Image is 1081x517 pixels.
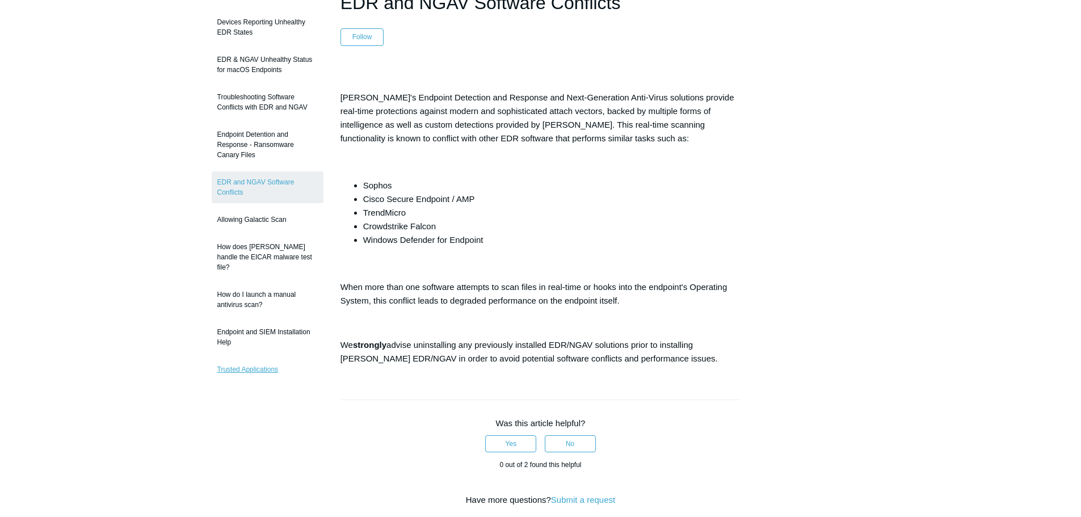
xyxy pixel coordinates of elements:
a: EDR and NGAV Software Conflicts [212,171,323,203]
a: How does [PERSON_NAME] handle the EICAR malware test file? [212,236,323,278]
a: Devices Reporting Unhealthy EDR States [212,11,323,43]
li: Sophos [363,179,741,192]
span: Was this article helpful? [496,418,586,428]
button: This article was helpful [485,435,536,452]
a: Allowing Galactic Scan [212,209,323,230]
li: Windows Defender for Endpoint [363,233,741,247]
a: Endpoint and SIEM Installation Help [212,321,323,353]
li: Crowdstrike Falcon [363,220,741,233]
div: Have more questions? [340,494,741,507]
a: Trusted Applications [212,359,323,380]
a: Endpoint Detention and Response - Ransomware Canary Files [212,124,323,166]
a: How do I launch a manual antivirus scan? [212,284,323,316]
strong: strongly [353,340,386,350]
a: Submit a request [551,495,615,505]
p: We advise uninstalling any previously installed EDR/NGAV solutions prior to installing [PERSON_NA... [340,338,741,365]
button: This article was not helpful [545,435,596,452]
a: Troubleshooting Software Conflicts with EDR and NGAV [212,86,323,118]
button: Follow Article [340,28,384,45]
p: [PERSON_NAME]'s Endpoint Detection and Response and Next-Generation Anti-Virus solutions provide ... [340,91,741,145]
li: Cisco Secure Endpoint / AMP [363,192,741,206]
a: EDR & NGAV Unhealthy Status for macOS Endpoints [212,49,323,81]
li: TrendMicro [363,206,741,220]
p: When more than one software attempts to scan files in real-time or hooks into the endpoint's Oper... [340,280,741,308]
span: 0 out of 2 found this helpful [499,461,581,469]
